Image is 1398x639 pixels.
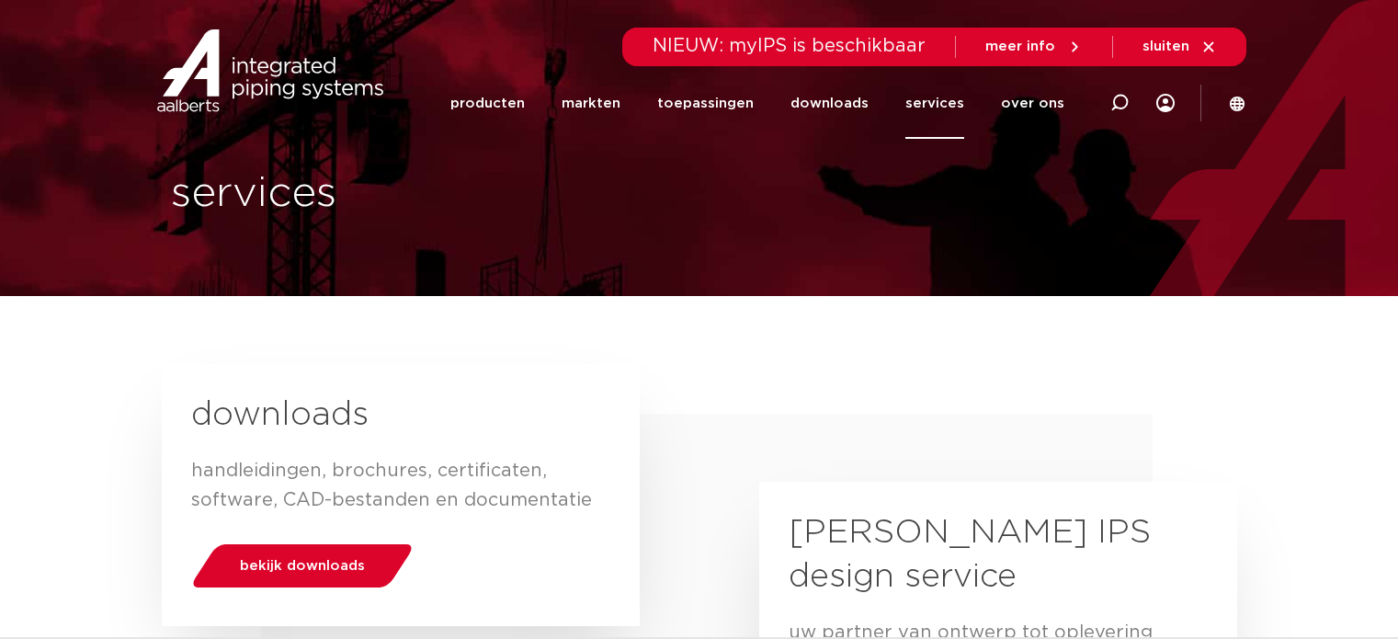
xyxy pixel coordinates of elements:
[985,39,1083,55] a: meer info
[450,68,1064,139] nav: Menu
[1142,40,1189,53] span: sluiten
[562,68,620,139] a: markten
[240,559,365,573] span: bekijk downloads
[790,68,869,139] a: downloads
[191,462,592,509] span: handleidingen, brochures, certificaten, software, CAD-bestanden en documentatie
[162,364,640,626] a: downloads handleidingen, brochures, certificaten, software, CAD-bestanden en documentatiebekijk d...
[657,68,754,139] a: toepassingen
[1142,39,1217,55] a: sluiten
[1001,68,1064,139] a: over ons
[985,40,1055,53] span: meer info
[191,394,610,438] h2: downloads
[171,165,690,223] h1: services
[905,68,964,139] a: services
[653,37,926,55] span: NIEUW: myIPS is beschikbaar
[789,511,1208,599] h2: [PERSON_NAME] IPS design service
[450,68,525,139] a: producten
